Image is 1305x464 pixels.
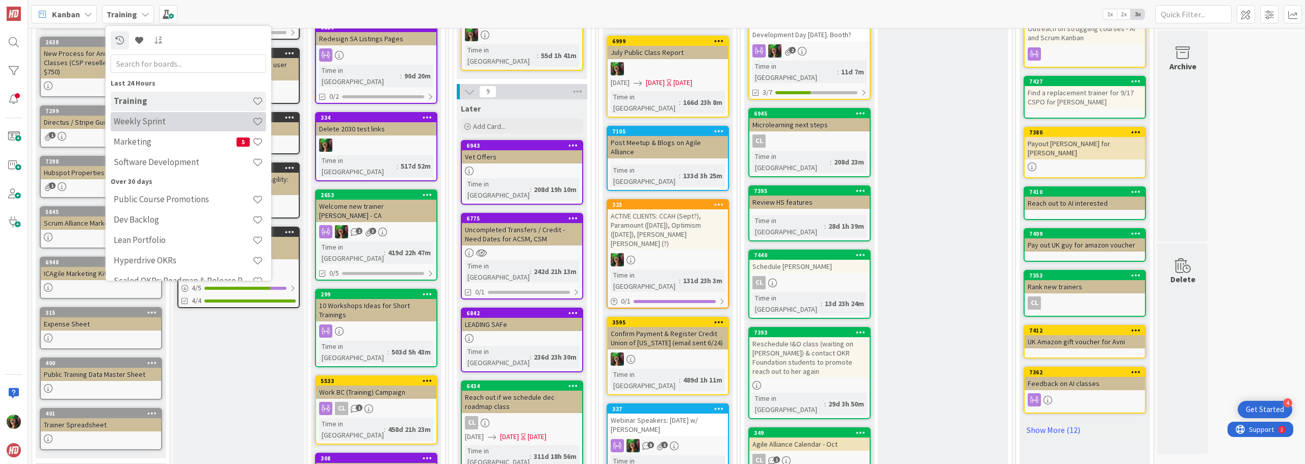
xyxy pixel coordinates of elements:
span: 4 / 5 [192,283,201,293]
a: 6999July Public Class ReportSL[DATE][DATE][DATE]Time in [GEOGRAPHIC_DATA]:166d 23h 8m [607,36,729,118]
div: 6842LEADING SAFe [462,309,582,331]
div: 7353Rank new trainers [1025,271,1145,293]
div: 7427 [1029,78,1145,85]
div: SL [608,253,728,266]
div: SL [462,28,582,41]
a: 5533Work BC (Training) CampaignCLTime in [GEOGRAPHIC_DATA]:458d 21h 23m [315,375,437,445]
div: 325ACTIVE CLIENTS: CCAH (Sept?), Paramount ([DATE]), Optimism ([DATE]), [PERSON_NAME] [PERSON_NAM... [608,200,728,250]
a: 401Trainer Spreadsheet [40,408,162,450]
div: 7412 [1025,326,1145,335]
span: 5 [237,138,250,147]
div: 7440 [749,251,870,260]
div: 349Agile Alliance Calendar - Oct [749,428,870,451]
div: 236d 23h 30m [531,351,579,363]
div: Time in [GEOGRAPHIC_DATA] [319,241,384,264]
img: SL [7,415,21,429]
div: Time in [GEOGRAPHIC_DATA] [319,341,387,363]
a: Attend PMI Professional Development Day [DATE]. Booth?SLTime in [GEOGRAPHIC_DATA]:11d 7m3/7 [748,9,871,100]
a: 5845Scrum Alliance Marketing Kit [40,206,162,249]
img: SL [611,253,624,266]
a: 2653Welcome new trainer [PERSON_NAME] - CASLTime in [GEOGRAPHIC_DATA]:419d 22h 47m0/5 [315,189,437,281]
span: : [837,66,839,77]
div: 3595Confirm Payment & Register Credit Union of [US_STATE] (email sent 6/24) [608,318,728,349]
div: 458d 21h 23m [385,424,433,435]
div: 7105 [608,127,728,136]
span: 0/5 [329,268,339,279]
a: 7353Rank new trainersCL [1024,270,1146,317]
div: 400 [41,359,161,368]
div: CL [1028,296,1041,310]
a: Show More (12) [1024,422,1146,438]
div: Open Get Started checklist, remaining modules: 4 [1238,401,1292,418]
div: 7105 [612,128,728,135]
div: 4/5 [178,282,299,294]
div: 6948 [41,258,161,267]
div: Redesign SA Listings Pages [316,32,436,45]
div: Reach out to AI interested [1025,197,1145,210]
span: : [824,398,826,410]
div: SL [608,439,728,452]
a: 7299Directus / Stripe Guide [40,105,162,148]
div: 6945 [749,109,870,118]
div: 6943 [462,141,582,150]
div: Time in [GEOGRAPHIC_DATA] [465,346,530,368]
img: SL [611,62,624,75]
img: SL [611,352,624,366]
div: 6842 [462,309,582,318]
div: 7395 [754,187,870,195]
div: 2638 [45,39,161,46]
a: 7298Hubspot Properties [40,156,162,198]
a: 7380Payout [PERSON_NAME] for [PERSON_NAME] [1024,127,1146,178]
div: CL [749,276,870,289]
div: 299 [316,290,436,299]
img: SL [465,28,478,41]
div: 517d 52m [398,160,433,172]
div: 5533Work BC (Training) Campaign [316,376,436,399]
div: 7410Reach out to AI interested [1025,187,1145,210]
div: 6945 [754,110,870,117]
div: Time in [GEOGRAPHIC_DATA] [611,269,679,292]
div: 401Trainer Spreadsheet [41,409,161,431]
div: 7380 [1029,129,1145,136]
img: SL [335,225,348,238]
div: 7298Hubspot Properties [41,157,161,179]
span: [DATE] [500,431,519,442]
div: Public Training Data Master Sheet [41,368,161,381]
div: Agile Alliance Calendar - Oct [749,438,870,451]
div: Delete 2030 test links [316,122,436,135]
div: Time in [GEOGRAPHIC_DATA] [611,369,679,391]
div: 7395Review HS features [749,186,870,209]
div: 208d 19h 10m [531,184,579,195]
span: : [824,221,826,232]
div: Time in [GEOGRAPHIC_DATA] [611,165,679,187]
span: 2 [356,228,362,234]
div: 208d 23m [831,156,867,168]
div: CL [749,134,870,148]
div: 166d 23h 8m [681,97,725,108]
h4: Software Development [114,157,252,167]
a: 7395Review HS featuresTime in [GEOGRAPHIC_DATA]:28d 1h 39m [748,185,871,241]
div: 349 [749,428,870,438]
img: SL [627,439,640,452]
div: Payout [PERSON_NAME] for [PERSON_NAME] [1025,137,1145,159]
span: 2 [789,47,796,53]
span: : [384,247,385,258]
div: CL [316,402,436,415]
div: Time in [GEOGRAPHIC_DATA] [752,215,824,237]
span: : [830,156,831,168]
div: 7409 [1025,229,1145,238]
h4: Lean Portfolio [114,235,252,245]
span: 0/1 [475,287,485,297]
div: CL [1025,296,1145,310]
div: Over 30 days [111,176,266,187]
div: 7299 [41,106,161,116]
div: 3595 [608,318,728,327]
div: 334 [316,113,436,122]
div: Trainer Spreadsheet [41,418,161,431]
div: 55d 1h 41m [538,50,579,61]
div: 6434 [466,383,582,390]
b: Training [107,9,137,19]
span: Add Card... [473,122,506,131]
div: 7362Feedback on AI classes [1025,368,1145,390]
div: Time in [GEOGRAPHIC_DATA] [319,65,400,87]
